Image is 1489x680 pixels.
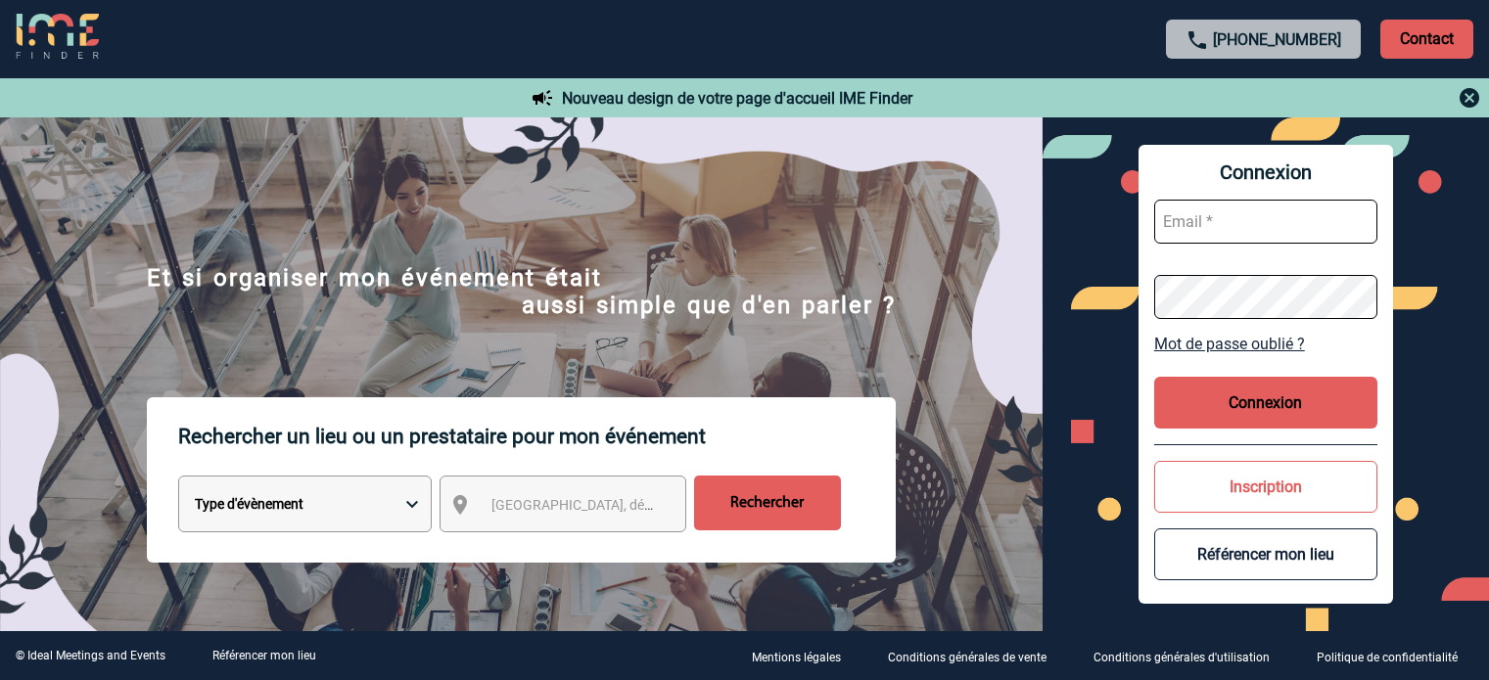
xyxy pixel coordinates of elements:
[491,497,764,513] span: [GEOGRAPHIC_DATA], département, région...
[1154,160,1377,184] span: Connexion
[16,649,165,662] div: © Ideal Meetings and Events
[1154,200,1377,244] input: Email *
[736,647,872,665] a: Mentions légales
[1154,377,1377,429] button: Connexion
[212,649,316,662] a: Référencer mon lieu
[1093,651,1270,664] p: Conditions générales d'utilisation
[1078,647,1301,665] a: Conditions générales d'utilisation
[1301,647,1489,665] a: Politique de confidentialité
[694,476,841,530] input: Rechercher
[1213,30,1341,49] a: [PHONE_NUMBER]
[1154,461,1377,513] button: Inscription
[1186,28,1209,52] img: call-24-px.png
[872,647,1078,665] a: Conditions générales de vente
[1154,335,1377,353] a: Mot de passe oublié ?
[1154,528,1377,580] button: Référencer mon lieu
[1380,20,1473,59] p: Contact
[1317,651,1458,664] p: Politique de confidentialité
[888,651,1047,664] p: Conditions générales de vente
[752,651,841,664] p: Mentions légales
[178,397,896,476] p: Rechercher un lieu ou un prestataire pour mon événement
